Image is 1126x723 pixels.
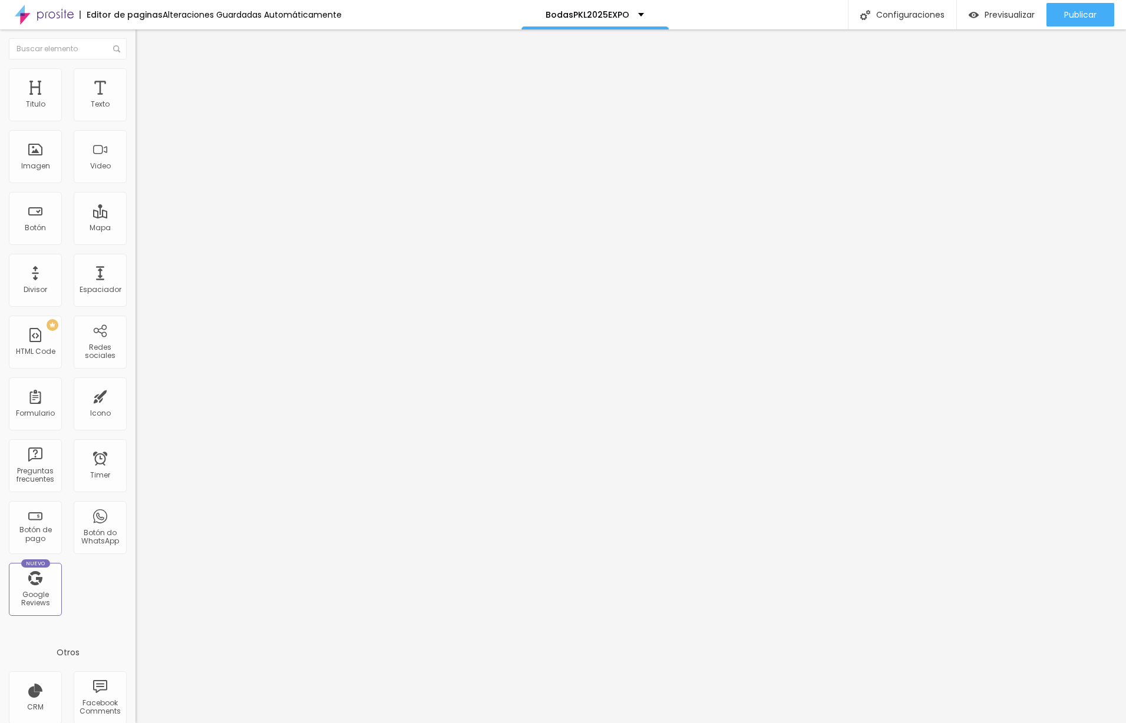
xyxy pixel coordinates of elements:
[90,409,111,417] div: Icono
[969,10,979,20] img: view-1.svg
[1046,3,1114,26] button: Publicar
[1064,10,1097,19] span: Publicar
[80,286,121,294] div: Espaciador
[163,11,342,19] div: Alteraciones Guardadas Automáticamente
[12,591,58,608] div: Google Reviews
[91,100,110,108] div: Texto
[957,3,1046,26] button: Previsualizar
[113,45,120,52] img: Icone
[21,559,50,568] div: Nuevo
[21,162,50,170] div: Imagen
[16,347,55,356] div: HTML Code
[16,409,55,417] div: Formulario
[9,38,127,59] input: Buscar elemento
[546,11,629,19] p: BodasPKL2025EXPO
[12,467,58,484] div: Preguntas frecuentes
[90,162,111,170] div: Video
[80,11,163,19] div: Editor de paginas
[77,529,123,546] div: Botón do WhatsApp
[27,703,44,711] div: CRM
[24,286,47,294] div: Divisor
[90,224,111,232] div: Mapa
[136,29,1126,723] iframe: Editor
[12,526,58,543] div: Botón de pago
[77,699,123,716] div: Facebook Comments
[26,100,45,108] div: Titulo
[90,471,110,479] div: Timer
[985,10,1035,19] span: Previsualizar
[25,224,46,232] div: Botón
[860,10,870,20] img: Icone
[77,343,123,360] div: Redes sociales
